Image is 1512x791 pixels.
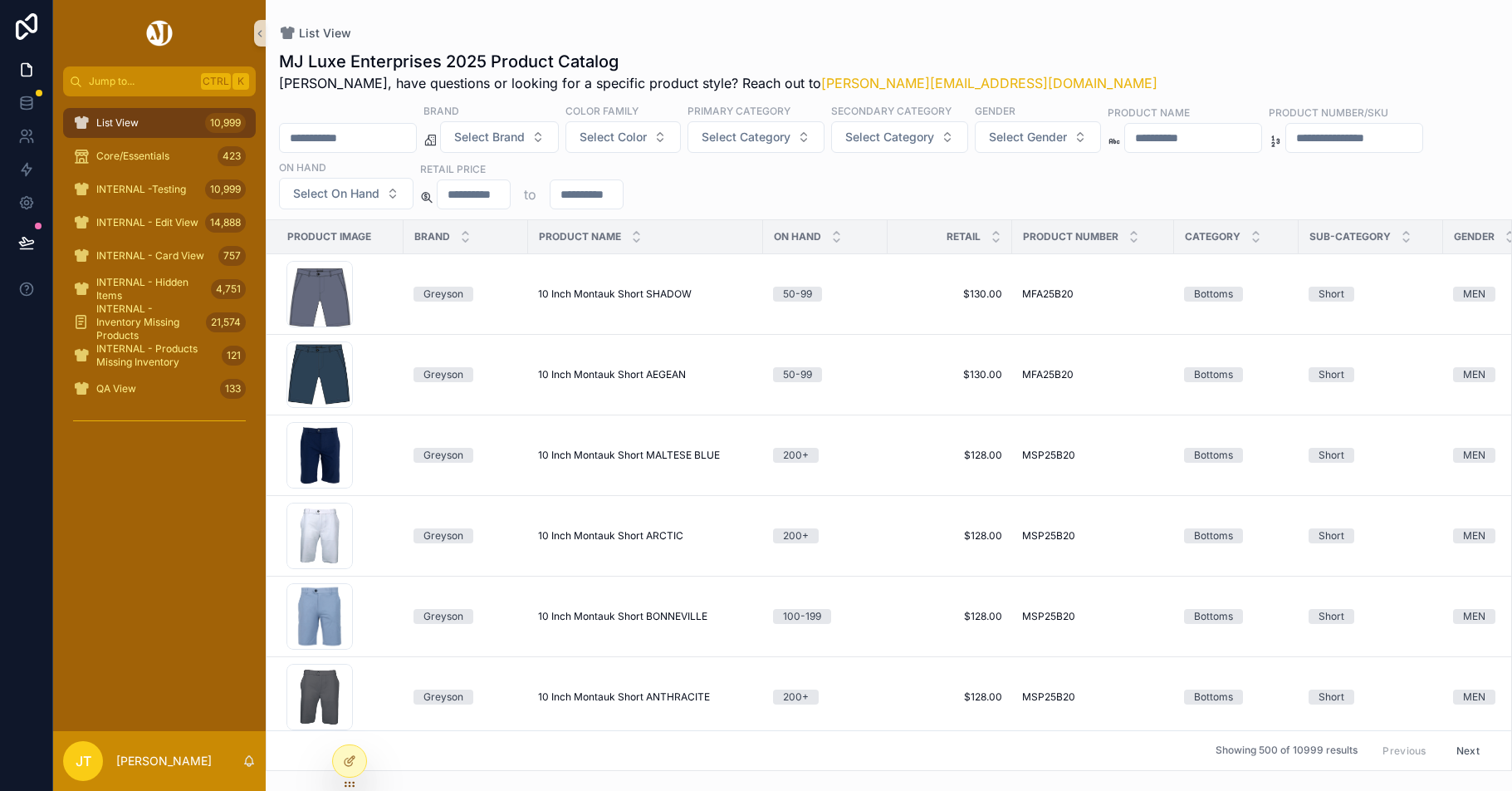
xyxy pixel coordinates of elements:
[1309,448,1433,463] a: Short
[63,66,256,96] button: Jump to...CtrlK
[234,75,247,88] span: K
[1022,287,1074,301] span: MFA25B20
[1194,287,1233,302] div: Bottoms
[144,20,175,47] img: App logo
[783,528,809,543] div: 200+
[898,449,1002,462] span: $128.00
[220,379,246,399] div: 133
[1184,528,1289,543] a: Bottoms
[89,75,194,88] span: Jump to...
[1463,448,1485,463] div: MEN
[63,174,256,204] a: INTERNAL -Testing10,999
[1319,448,1344,463] div: Short
[454,129,525,145] span: Select Brand
[413,609,518,624] a: Greyson
[1185,230,1240,243] span: Category
[783,609,821,624] div: 100-199
[773,609,878,624] a: 100-199
[538,449,720,462] span: 10 Inch Montauk Short MALTESE BLUE
[1463,609,1485,624] div: MEN
[773,287,878,302] a: 50-99
[1194,690,1233,705] div: Bottoms
[63,108,256,138] a: List View10,999
[1022,690,1164,704] a: MSP25B20
[845,129,934,145] span: Select Category
[773,448,878,463] a: 200+
[538,449,753,462] a: 10 Inch Montauk Short MALTESE BLUE
[206,312,246,332] div: 21,574
[1022,368,1164,381] a: MFA25B20
[413,690,518,705] a: Greyson
[423,103,459,118] label: Brand
[279,50,1157,73] h1: MJ Luxe Enterprises 2025 Product Catalog
[989,129,1067,145] span: Select Gender
[413,287,518,302] a: Greyson
[1463,690,1485,705] div: MEN
[1309,609,1433,624] a: Short
[538,610,753,623] a: 10 Inch Montauk Short BONNEVILLE
[96,183,186,196] span: INTERNAL -Testing
[423,690,463,705] div: Greyson
[898,368,1002,381] span: $130.00
[1022,610,1164,623] a: MSP25B20
[539,230,621,243] span: Product Name
[420,161,486,176] label: Retail Price
[293,185,379,202] span: Select On Hand
[96,382,136,395] span: QA View
[773,690,878,705] a: 200+
[299,25,351,42] span: List View
[565,121,681,153] button: Select Button
[218,246,246,266] div: 757
[773,528,878,543] a: 200+
[1309,690,1433,705] a: Short
[222,346,246,366] div: 121
[1022,449,1164,462] a: MSP25B20
[538,287,753,301] a: 10 Inch Montauk Short SHADOW
[96,276,204,302] span: INTERNAL - Hidden Items
[975,121,1101,153] button: Select Button
[538,529,683,543] span: 10 Inch Montauk Short ARCTIC
[96,342,215,369] span: INTERNAL - Products Missing Inventory
[63,307,256,337] a: INTERNAL - Inventory Missing Products21,574
[413,528,518,543] a: Greyson
[76,751,91,771] span: JT
[96,150,169,163] span: Core/Essentials
[975,103,1015,118] label: Gender
[821,75,1157,91] a: [PERSON_NAME][EMAIL_ADDRESS][DOMAIN_NAME]
[1194,367,1233,382] div: Bottoms
[201,73,231,90] span: Ctrl
[116,753,212,769] p: [PERSON_NAME]
[831,103,952,118] label: Secondary Category
[279,160,326,174] label: On Hand
[279,25,351,42] a: List View
[63,341,256,371] a: INTERNAL - Products Missing Inventory121
[440,121,559,153] button: Select Button
[1463,367,1485,382] div: MEN
[1022,529,1075,543] span: MSP25B20
[783,367,812,382] div: 50-99
[783,287,812,302] div: 50-99
[63,141,256,171] a: Core/Essentials423
[1309,230,1391,243] span: Sub-Category
[205,179,246,199] div: 10,999
[1184,367,1289,382] a: Bottoms
[538,287,692,301] span: 10 Inch Montauk Short SHADOW
[580,129,647,145] span: Select Color
[63,374,256,404] a: QA View133
[687,103,790,118] label: Primary Category
[783,690,809,705] div: 200+
[1463,287,1485,302] div: MEN
[1194,448,1233,463] div: Bottoms
[63,241,256,271] a: INTERNAL - Card View757
[1309,528,1433,543] a: Short
[1194,528,1233,543] div: Bottoms
[96,249,204,263] span: INTERNAL - Card View
[1319,367,1344,382] div: Short
[687,121,825,153] button: Select Button
[423,448,463,463] div: Greyson
[898,610,1002,623] span: $128.00
[1022,287,1164,301] a: MFA25B20
[1194,609,1233,624] div: Bottoms
[279,73,1157,93] span: [PERSON_NAME], have questions or looking for a specific product style? Reach out to
[423,609,463,624] div: Greyson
